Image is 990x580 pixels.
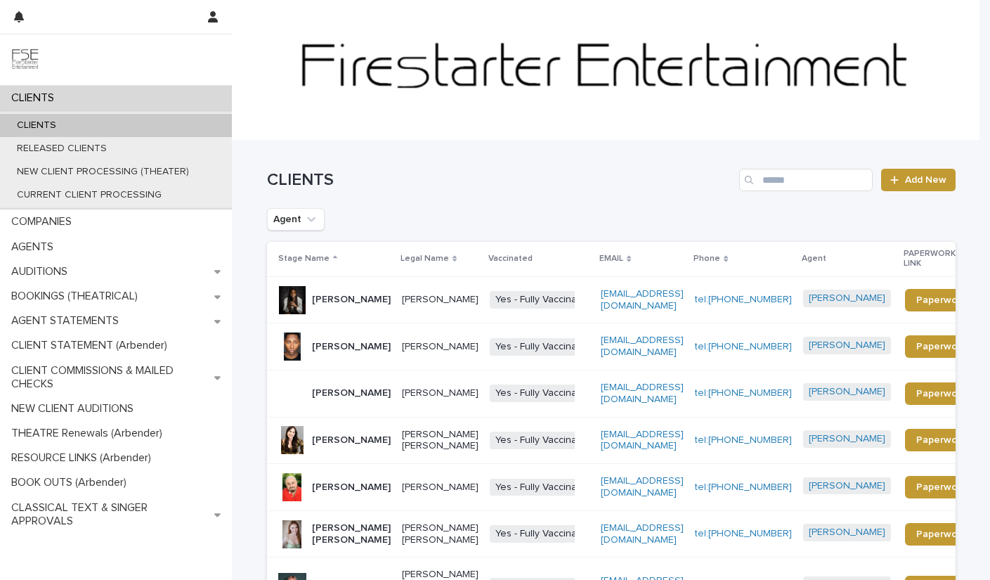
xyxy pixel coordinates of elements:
[490,479,597,496] span: Yes - Fully Vaccinated
[6,451,162,465] p: RESOURCE LINKS (Arbender)
[6,427,174,440] p: THEATRE Renewals (Arbender)
[601,476,684,498] a: [EMAIL_ADDRESS][DOMAIN_NAME]
[809,527,885,539] a: [PERSON_NAME]
[488,251,533,266] p: Vaccinated
[695,482,792,492] a: tel:[PHONE_NUMBER]
[400,251,449,266] p: Legal Name
[599,251,623,266] p: EMAIL
[601,523,684,545] a: [EMAIL_ADDRESS][DOMAIN_NAME]
[6,314,130,328] p: AGENT STATEMENTS
[402,294,478,306] p: [PERSON_NAME]
[905,335,977,358] a: Paperwork
[809,340,885,352] a: [PERSON_NAME]
[490,385,597,402] span: Yes - Fully Vaccinated
[916,529,966,539] span: Paperwork
[6,240,65,254] p: AGENTS
[402,522,478,546] p: [PERSON_NAME] [PERSON_NAME]
[6,189,173,201] p: CURRENT CLIENT PROCESSING
[6,166,200,178] p: NEW CLIENT PROCESSING (THEATER)
[6,402,145,415] p: NEW CLIENT AUDITIONS
[6,339,178,352] p: CLIENT STATEMENT (Arbender)
[490,525,597,543] span: Yes - Fully Vaccinated
[6,91,65,105] p: CLIENTS
[402,341,478,353] p: [PERSON_NAME]
[490,291,597,309] span: Yes - Fully Vaccinated
[6,476,138,489] p: BOOK OUTS (Arbender)
[905,523,977,546] a: Paperwork
[802,251,826,266] p: Agent
[695,435,792,445] a: tel:[PHONE_NUMBER]
[739,169,873,191] input: Search
[6,215,83,228] p: COMPANIES
[267,170,734,191] h1: CLIENTS
[905,429,977,451] a: Paperwork
[312,294,391,306] p: [PERSON_NAME]
[905,476,977,498] a: Paperwork
[601,335,684,357] a: [EMAIL_ADDRESS][DOMAIN_NAME]
[6,364,214,391] p: CLIENT COMMISSIONS & MAILED CHECKS
[809,386,885,398] a: [PERSON_NAME]
[11,46,39,74] img: 9JgRvJ3ETPGCJDhvPVA5
[267,208,325,231] button: Agent
[904,246,970,272] p: PAPERWORK LINK
[693,251,720,266] p: Phone
[905,382,977,405] a: Paperwork
[312,434,391,446] p: [PERSON_NAME]
[6,265,79,278] p: AUDITIONS
[601,382,684,404] a: [EMAIL_ADDRESS][DOMAIN_NAME]
[695,342,792,352] a: tel:[PHONE_NUMBER]
[6,501,214,528] p: CLASSICAL TEXT & SINGER APPROVALS
[490,432,597,449] span: Yes - Fully Vaccinated
[809,292,885,304] a: [PERSON_NAME]
[278,251,330,266] p: Stage Name
[916,389,966,399] span: Paperwork
[916,342,966,352] span: Paperwork
[6,120,67,131] p: CLIENTS
[881,169,955,191] a: Add New
[695,388,792,398] a: tel:[PHONE_NUMBER]
[312,482,391,494] p: [PERSON_NAME]
[695,295,792,304] a: tel:[PHONE_NUMBER]
[490,338,597,356] span: Yes - Fully Vaccinated
[6,290,149,303] p: BOOKINGS (THEATRICAL)
[916,295,966,305] span: Paperwork
[312,522,391,546] p: [PERSON_NAME] [PERSON_NAME]
[905,289,977,311] a: Paperwork
[601,430,684,451] a: [EMAIL_ADDRESS][DOMAIN_NAME]
[809,480,885,492] a: [PERSON_NAME]
[916,482,966,492] span: Paperwork
[905,175,946,185] span: Add New
[312,341,391,353] p: [PERSON_NAME]
[6,143,118,155] p: RELEASED CLIENTS
[601,289,684,311] a: [EMAIL_ADDRESS][DOMAIN_NAME]
[402,429,478,453] p: [PERSON_NAME] [PERSON_NAME]
[402,387,478,399] p: [PERSON_NAME]
[695,529,792,539] a: tel:[PHONE_NUMBER]
[312,387,391,399] p: [PERSON_NAME]
[916,435,966,445] span: Paperwork
[402,482,478,494] p: [PERSON_NAME]
[809,433,885,445] a: [PERSON_NAME]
